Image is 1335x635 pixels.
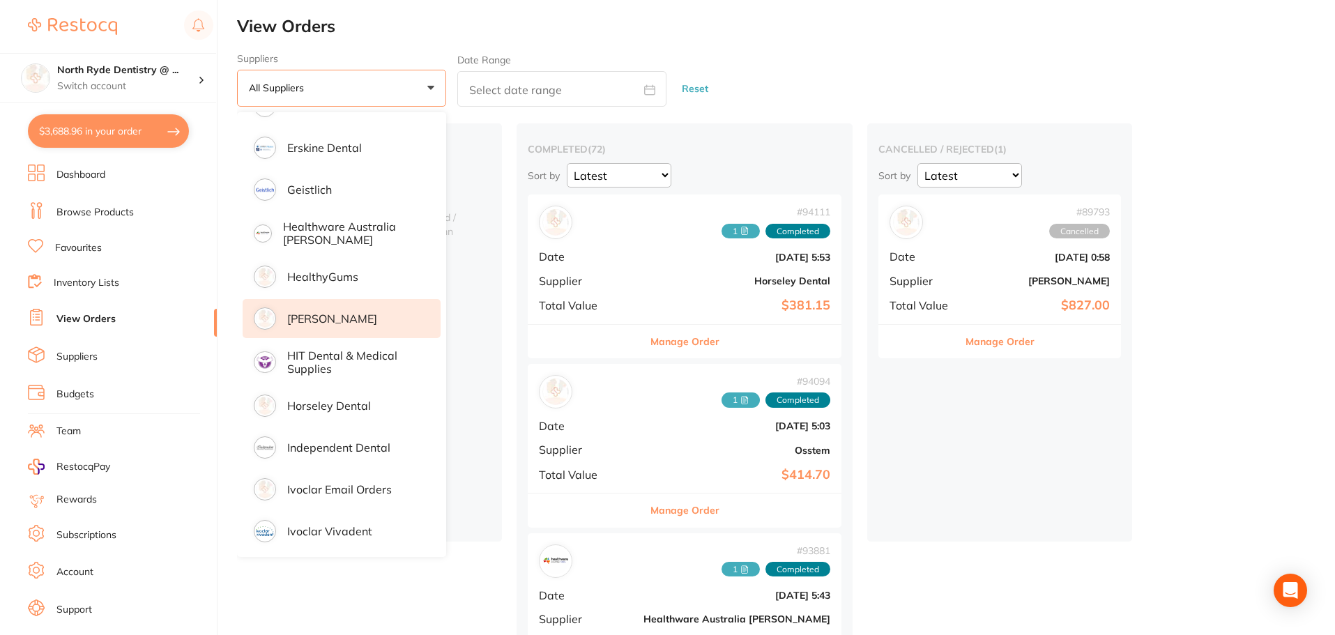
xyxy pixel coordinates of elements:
h2: View Orders [237,17,1335,36]
span: Total Value [539,299,632,312]
img: Osstem [542,378,569,405]
span: # 93881 [722,545,830,556]
img: supplier image [256,353,274,372]
input: Select date range [457,71,666,107]
p: Erkodent [287,100,333,112]
a: Browse Products [56,206,134,220]
h2: cancelled / rejected ( 1 ) [878,143,1121,155]
b: [DATE] 0:58 [970,252,1110,263]
a: Budgets [56,388,94,401]
p: Horseley Dental [287,399,371,412]
img: supplier image [256,438,274,457]
span: Date [539,420,632,432]
b: [DATE] 5:43 [643,590,830,601]
button: Manage Order [966,325,1035,358]
span: Cancelled [1049,224,1110,239]
a: Account [56,565,93,579]
a: Favourites [55,241,102,255]
img: RestocqPay [28,459,45,475]
img: supplier image [256,139,274,157]
span: # 89793 [1049,206,1110,217]
p: Independent Dental [287,441,390,454]
a: View Orders [56,312,116,326]
span: Received [722,392,760,408]
span: Total Value [539,468,632,481]
p: HIT Dental & Medical Supplies [287,349,421,375]
a: Dashboard [56,168,105,182]
span: Received [722,562,760,577]
img: Restocq Logo [28,18,117,35]
span: Date [539,250,632,263]
a: Subscriptions [56,528,116,542]
img: Healthware Australia Ridley [542,548,569,574]
b: [DATE] 5:03 [643,420,830,431]
b: $414.70 [643,468,830,482]
b: [PERSON_NAME] [970,275,1110,286]
a: RestocqPay [28,459,110,475]
a: Restocq Logo [28,10,117,43]
img: Henry Schein Halas [893,209,920,236]
span: Supplier [890,275,959,287]
span: Supplier [539,443,632,456]
p: Sort by [528,169,560,182]
a: Inventory Lists [54,276,119,290]
button: Reset [678,70,712,107]
b: [DATE] 5:53 [643,252,830,263]
span: Completed [765,224,830,239]
label: Suppliers [237,53,446,64]
b: Horseley Dental [643,275,830,286]
img: supplier image [256,480,274,498]
label: Date Range [457,54,511,66]
b: Healthware Australia [PERSON_NAME] [643,613,830,625]
img: supplier image [256,309,274,328]
p: Sort by [878,169,910,182]
p: Switch account [57,79,198,93]
p: Ivoclar Vivadent [287,525,372,537]
a: Rewards [56,493,97,507]
p: [PERSON_NAME] [287,312,377,325]
b: $381.15 [643,298,830,313]
h4: North Ryde Dentistry @ Macquarie Park [57,63,198,77]
span: # 94094 [722,376,830,387]
p: Healthware Australia [PERSON_NAME] [283,220,421,246]
a: Team [56,424,81,438]
h2: completed ( 72 ) [528,143,841,155]
span: Completed [765,392,830,408]
button: All suppliers [237,70,446,107]
img: supplier image [256,227,270,240]
span: Supplier [539,613,632,625]
button: $3,688.96 in your order [28,114,189,148]
img: supplier image [256,397,274,415]
img: supplier image [256,268,274,286]
a: Support [56,603,92,617]
img: supplier image [256,181,274,199]
span: Received [722,224,760,239]
p: Geistlich [287,183,332,196]
p: Erskine Dental [287,141,362,154]
span: RestocqPay [56,460,110,474]
img: supplier image [256,522,274,540]
b: Osstem [643,445,830,456]
span: # 94111 [722,206,830,217]
img: North Ryde Dentistry @ Macquarie Park [22,64,49,92]
button: Manage Order [650,494,719,527]
span: Date [890,250,959,263]
a: Suppliers [56,350,98,364]
div: Open Intercom Messenger [1274,574,1307,607]
p: All suppliers [249,82,310,94]
p: HealthyGums [287,270,358,283]
p: Ivoclar email orders [287,483,392,496]
img: Horseley Dental [542,209,569,236]
b: $827.00 [970,298,1110,313]
span: Supplier [539,275,632,287]
span: Total Value [890,299,959,312]
button: Manage Order [650,325,719,358]
span: Date [539,589,632,602]
span: Completed [765,562,830,577]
